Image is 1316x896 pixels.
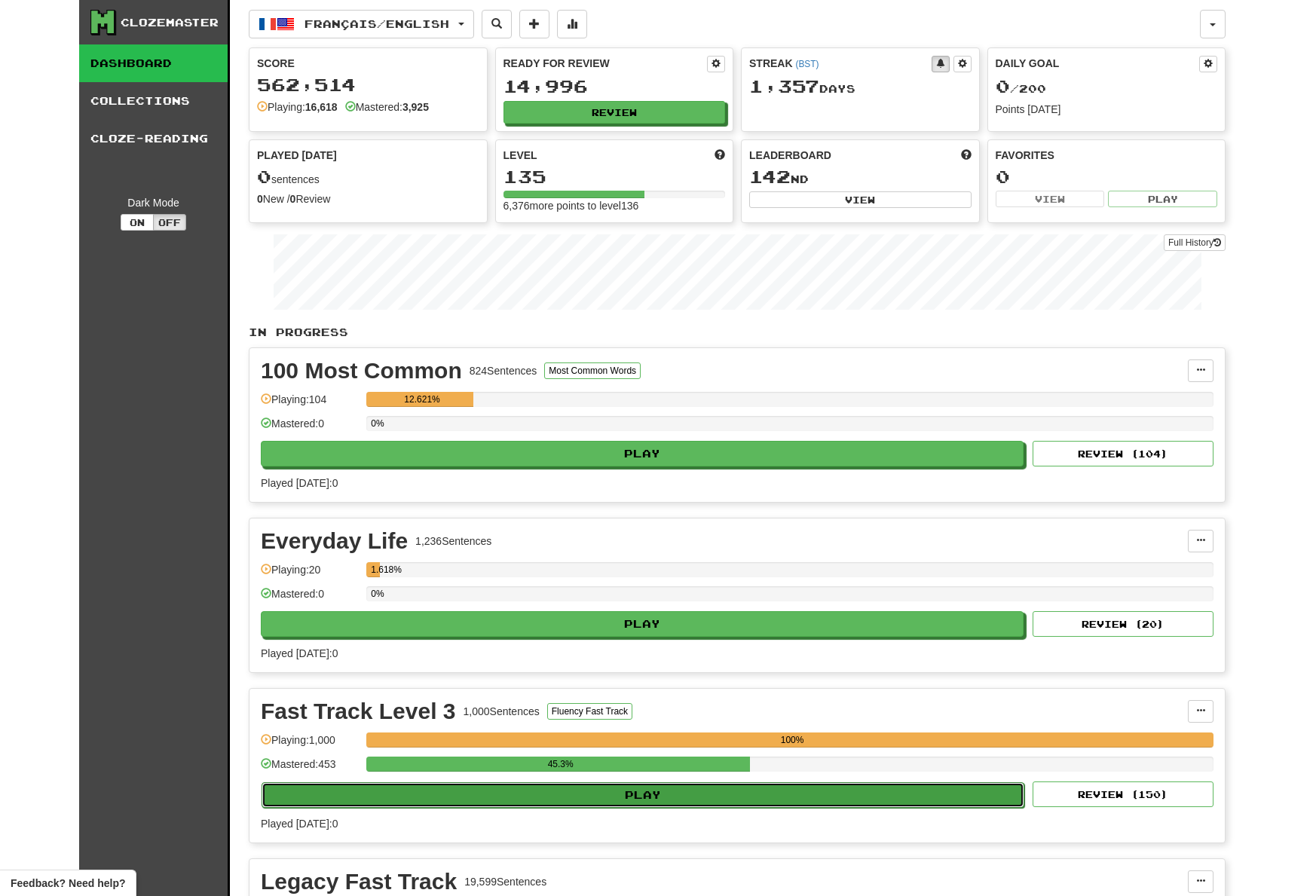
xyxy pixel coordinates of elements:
a: Cloze-Reading [79,120,228,157]
div: Clozemaster [121,15,219,30]
span: 142 [749,166,791,187]
div: Streak [749,56,932,71]
div: 1,000 Sentences [464,704,540,719]
div: 6,376 more points to level 136 [503,198,726,213]
div: 100 Most Common [261,359,462,382]
button: Most Common Words [544,362,641,379]
span: / 200 [996,82,1046,95]
div: Daily Goal [996,56,1200,72]
div: Playing: 104 [261,392,359,417]
span: 0 [996,75,1010,96]
div: Ready for Review [503,56,708,71]
span: Open feedback widget [11,876,125,891]
strong: 0 [257,193,263,205]
div: 135 [503,167,726,186]
div: Mastered: [345,99,429,115]
div: 12.621% [371,392,473,407]
button: Off [153,214,186,231]
div: Fast Track Level 3 [261,700,456,723]
div: Playing: [257,99,338,115]
div: sentences [257,167,479,187]
span: Français / English [305,17,449,30]
strong: 0 [290,193,296,205]
button: Review [503,101,726,124]
div: Everyday Life [261,530,408,552]
button: More stats [557,10,587,38]
span: 1,357 [749,75,819,96]
div: 19,599 Sentences [464,874,546,889]
div: 1,236 Sentences [415,534,491,549]
a: Full History [1164,234,1226,251]
div: Day s [749,77,972,96]
div: 1.618% [371,562,380,577]
div: 14,996 [503,77,726,96]
span: Played [DATE]: 0 [261,647,338,659]
div: Playing: 1,000 [261,732,359,757]
strong: 16,618 [305,101,338,113]
button: Add sentence to collection [519,10,549,38]
span: 0 [257,166,271,187]
button: Review (20) [1033,611,1213,637]
div: Points [DATE] [996,102,1218,117]
div: Dark Mode [90,195,216,210]
div: Favorites [996,148,1218,163]
div: 562,514 [257,75,479,94]
strong: 3,925 [402,101,429,113]
div: Mastered: 453 [261,757,359,781]
button: Search sentences [482,10,512,38]
div: nd [749,167,972,187]
div: Mastered: 0 [261,586,359,611]
a: (BST) [795,59,819,69]
span: Played [DATE]: 0 [261,477,338,489]
button: Play [1108,191,1217,207]
button: View [996,191,1105,207]
span: Played [DATE] [257,148,337,163]
div: 0 [996,167,1218,186]
span: Score more points to level up [715,148,725,163]
button: Fluency Fast Track [547,703,632,720]
div: Legacy Fast Track [261,870,457,893]
button: Review (150) [1033,781,1213,807]
button: On [121,214,154,231]
button: Review (104) [1033,441,1213,466]
div: 824 Sentences [470,363,537,378]
div: Mastered: 0 [261,416,359,441]
span: Played [DATE]: 0 [261,818,338,830]
a: Collections [79,82,228,120]
div: 45.3% [371,757,750,772]
button: Play [262,782,1024,808]
a: Dashboard [79,44,228,82]
span: Level [503,148,537,163]
div: Score [257,56,479,71]
button: Play [261,611,1024,637]
div: New / Review [257,191,479,206]
span: This week in points, UTC [961,148,972,163]
div: Playing: 20 [261,562,359,587]
div: 100% [371,732,1213,748]
button: Play [261,441,1024,466]
button: View [749,191,972,208]
button: Français/English [249,10,474,38]
span: Leaderboard [749,148,831,163]
p: In Progress [249,325,1226,340]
